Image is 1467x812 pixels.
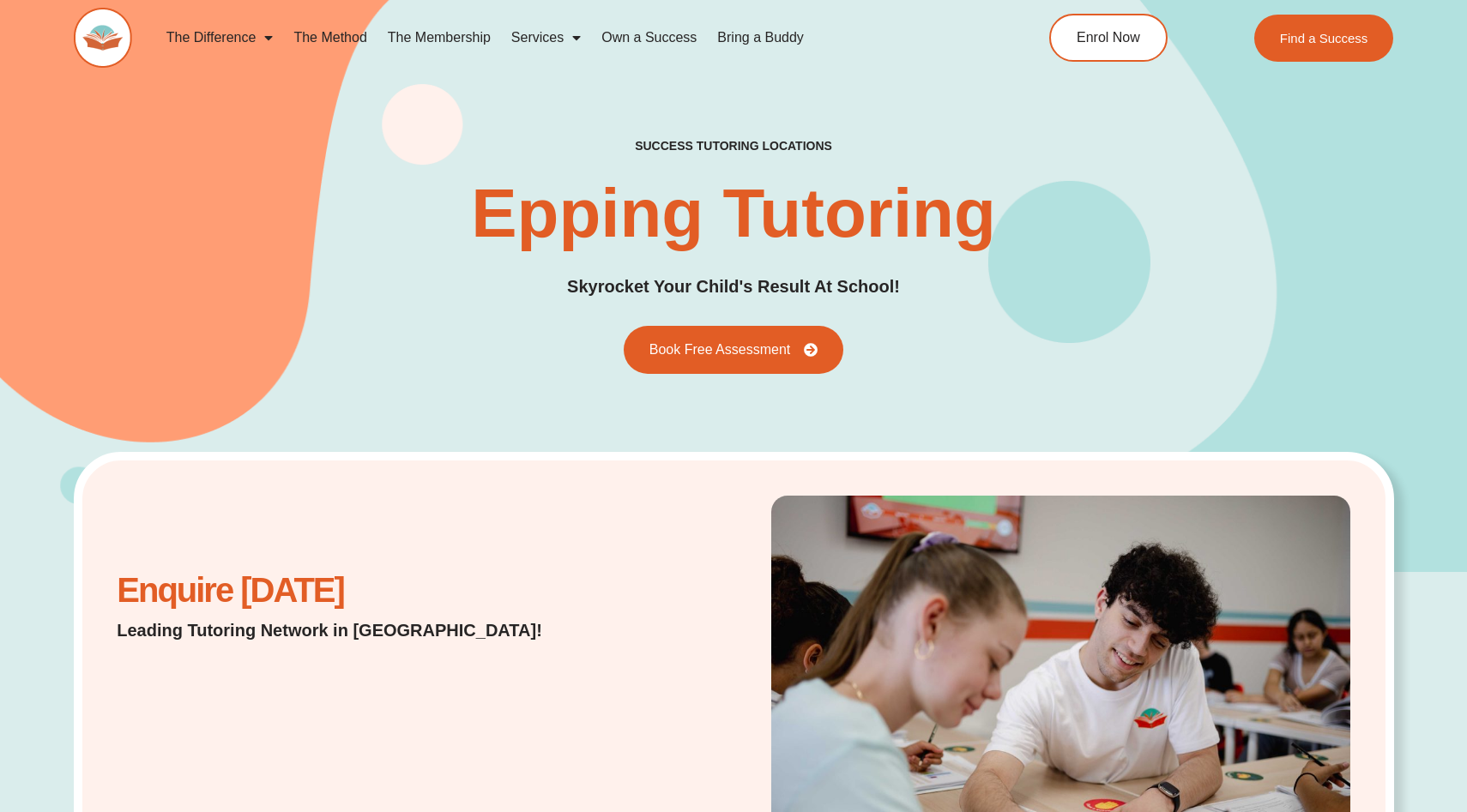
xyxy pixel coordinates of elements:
iframe: Website Lead Form [117,659,565,788]
a: Bring a Buddy [707,18,814,57]
a: The Method [283,18,377,57]
span: Find a Success [1280,32,1368,45]
span: Enrol Now [1077,31,1140,45]
a: Book Free Assessment [624,326,844,374]
a: Enrol Now [1049,14,1168,62]
h2: Leading Tutoring Network in [GEOGRAPHIC_DATA]! [117,618,565,642]
nav: Menu [156,18,974,57]
h2: Skyrocket Your Child's Result At School! [567,274,900,300]
h1: Epping Tutoring [471,179,996,248]
span: Book Free Assessment [649,343,791,357]
a: Own a Success [591,18,707,57]
h2: success tutoring locations [635,138,832,153]
a: Find a Success [1254,15,1394,62]
a: The Difference [156,18,284,57]
a: Services [501,18,591,57]
a: The Membership [377,18,501,57]
h2: Enquire [DATE] [117,580,565,601]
